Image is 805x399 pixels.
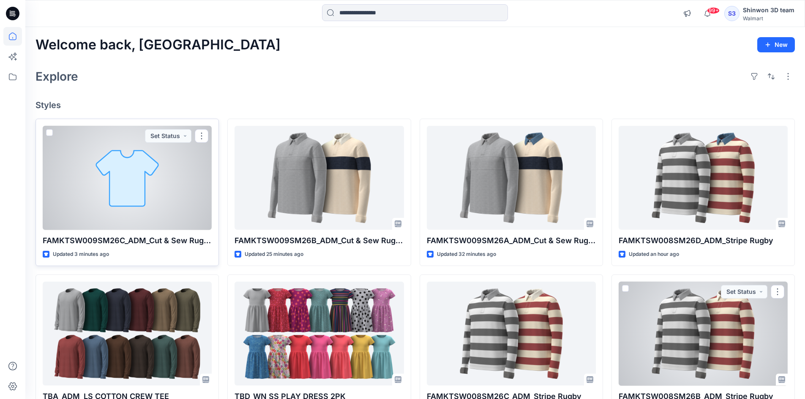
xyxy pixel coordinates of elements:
a: TBA_ADM_LS COTTON CREW TEE [43,282,212,386]
a: FAMKTSW008SM26D_ADM_Stripe Rugby [619,126,788,230]
div: S3 [724,6,740,21]
p: Updated an hour ago [629,250,679,259]
p: FAMKTSW009SM26A_ADM_Cut & Sew Rugby [427,235,596,247]
div: Shinwon 3D team [743,5,794,15]
button: New [757,37,795,52]
p: FAMKTSW008SM26D_ADM_Stripe Rugby [619,235,788,247]
p: Updated 3 minutes ago [53,250,109,259]
h2: Explore [35,70,78,83]
h2: Welcome back, [GEOGRAPHIC_DATA] [35,37,281,53]
h4: Styles [35,100,795,110]
a: FAMKTSW009SM26B_ADM_Cut & Sew Rugby [235,126,404,230]
a: TBD_WN SS PLAY DRESS 2PK [235,282,404,386]
p: Updated 25 minutes ago [245,250,303,259]
p: FAMKTSW009SM26B_ADM_Cut & Sew Rugby [235,235,404,247]
div: Walmart [743,15,794,22]
p: FAMKTSW009SM26C_ADM_Cut & Sew Rugby [43,235,212,247]
p: Updated 32 minutes ago [437,250,496,259]
a: FAMKTSW009SM26A_ADM_Cut & Sew Rugby [427,126,596,230]
a: FAMKTSW008SM26C_ADM_Stripe Rugby [427,282,596,386]
a: FAMKTSW009SM26C_ADM_Cut & Sew Rugby [43,126,212,230]
a: FAMKTSW008SM26B_ADM_Stripe Rugby [619,282,788,386]
span: 99+ [707,7,720,14]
